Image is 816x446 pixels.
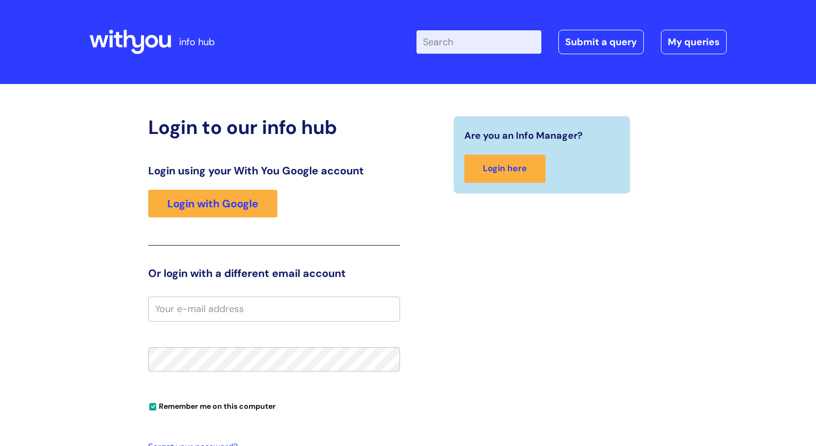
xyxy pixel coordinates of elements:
[148,397,400,414] div: You can uncheck this option if you're logging in from a shared device
[148,297,400,321] input: Your e-mail address
[148,267,400,280] h3: Or login with a different email account
[416,30,541,54] input: Search
[464,127,583,144] span: Are you an Info Manager?
[148,164,400,177] h3: Login using your With You Google account
[149,403,156,410] input: Remember me on this computer
[148,116,400,139] h2: Login to our info hub
[464,155,546,183] a: Login here
[148,399,276,411] label: Remember me on this computer
[558,30,644,54] a: Submit a query
[179,33,215,51] p: info hub
[148,190,277,217] a: Login with Google
[661,30,727,54] a: My queries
